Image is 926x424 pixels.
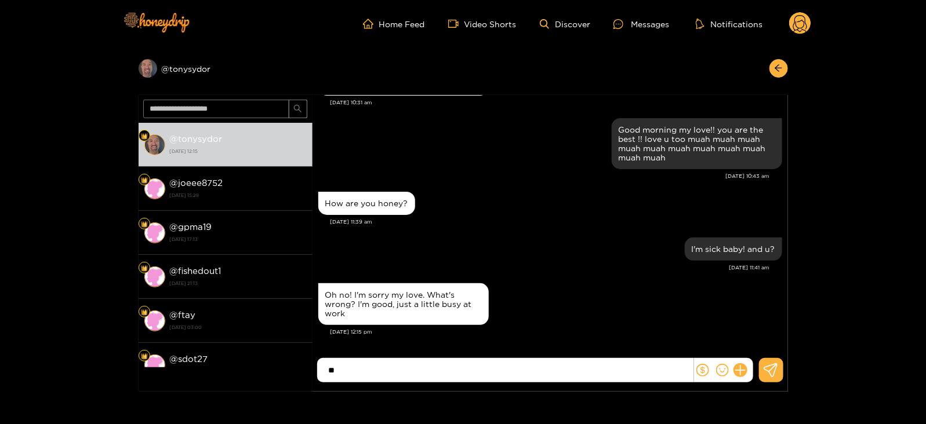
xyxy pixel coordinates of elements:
[141,177,148,184] img: Fan Level
[170,278,307,288] strong: [DATE] 21:13
[619,125,775,162] div: Good morning my love!! you are the best !! love u too muah muah muah muah muah muah muah muah mua...
[170,322,307,332] strong: [DATE] 03:00
[139,59,313,78] div: @tonysydor
[716,364,729,377] span: smile
[685,237,782,261] div: Aug. 19, 11:41 am
[613,17,669,31] div: Messages
[141,265,148,272] img: Fan Level
[141,309,148,316] img: Fan Level
[331,98,782,107] div: [DATE] 10:31 am
[170,134,223,144] strong: @ tonysydor
[170,266,221,276] strong: @ fishedout1
[769,59,788,78] button: arrow-left
[144,222,165,243] img: conversation
[612,118,782,169] div: Aug. 19, 10:43 am
[774,64,783,74] span: arrow-left
[289,100,307,118] button: search
[363,19,425,29] a: Home Feed
[170,190,307,200] strong: [DATE] 15:28
[170,354,208,364] strong: @ sdot27
[540,19,590,29] a: Discover
[692,18,766,30] button: Notifications
[293,104,302,114] span: search
[331,218,782,226] div: [DATE] 11:39 am
[144,354,165,375] img: conversation
[318,264,770,272] div: [DATE] 11:41 am
[363,19,379,29] span: home
[325,290,482,318] div: Oh no! I'm sorry my love. What's wrong? I'm good, just a little busy at work
[170,222,212,232] strong: @ gpma19
[170,146,307,156] strong: [DATE] 12:15
[170,178,223,188] strong: @ joeee8752
[318,192,415,215] div: Aug. 19, 11:39 am
[141,133,148,140] img: Fan Level
[331,328,782,336] div: [DATE] 12:15 pm
[692,244,775,254] div: I'm sick baby! and u?
[170,234,307,244] strong: [DATE] 17:13
[144,178,165,199] img: conversation
[448,19,464,29] span: video-camera
[141,353,148,360] img: Fan Level
[694,361,711,379] button: dollar
[141,221,148,228] img: Fan Level
[318,172,770,180] div: [DATE] 10:43 am
[170,310,196,320] strong: @ ftay
[318,283,489,325] div: Aug. 19, 12:15 pm
[696,364,709,377] span: dollar
[144,310,165,331] img: conversation
[170,366,307,377] strong: [DATE] 09:30
[144,266,165,287] img: conversation
[325,199,408,208] div: How are you honey?
[144,134,165,155] img: conversation
[448,19,517,29] a: Video Shorts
